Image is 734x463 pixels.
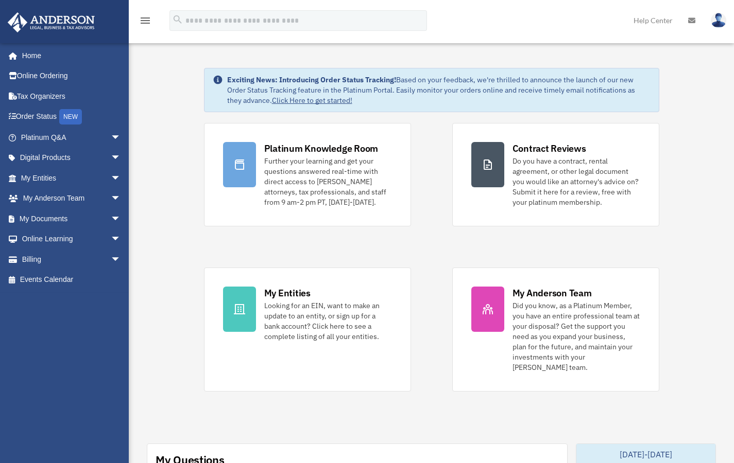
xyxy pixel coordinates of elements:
[513,156,640,207] div: Do you have a contract, rental agreement, or other legal document you would like an attorney's ad...
[111,249,131,270] span: arrow_drop_down
[111,229,131,250] span: arrow_drop_down
[7,229,136,250] a: Online Learningarrow_drop_down
[204,123,411,226] a: Platinum Knowledge Room Further your learning and get your questions answered real-time with dire...
[111,127,131,148] span: arrow_drop_down
[111,168,131,189] span: arrow_drop_down
[204,268,411,391] a: My Entities Looking for an EIN, want to make an update to an entity, or sign up for a bank accoun...
[7,45,131,66] a: Home
[111,208,131,229] span: arrow_drop_down
[227,75,396,84] strong: Exciting News: Introducing Order Status Tracking!
[452,123,659,226] a: Contract Reviews Do you have a contract, rental agreement, or other legal document you would like...
[5,12,98,32] img: Anderson Advisors Platinum Portal
[227,75,651,105] div: Based on your feedback, we're thrilled to announce the launch of our new Order Status Tracking fe...
[7,66,136,86] a: Online Ordering
[264,300,392,342] div: Looking for an EIN, want to make an update to an entity, or sign up for a bank account? Click her...
[452,268,659,391] a: My Anderson Team Did you know, as a Platinum Member, you have an entire professional team at your...
[7,168,136,188] a: My Entitiesarrow_drop_down
[711,13,726,28] img: User Pic
[7,86,136,106] a: Tax Organizers
[7,208,136,229] a: My Documentsarrow_drop_down
[513,300,640,372] div: Did you know, as a Platinum Member, you have an entire professional team at your disposal? Get th...
[264,156,392,207] div: Further your learning and get your questions answered real-time with direct access to [PERSON_NAM...
[264,287,311,299] div: My Entities
[139,14,151,27] i: menu
[264,142,379,155] div: Platinum Knowledge Room
[7,127,136,148] a: Platinum Q&Aarrow_drop_down
[513,287,592,299] div: My Anderson Team
[139,18,151,27] a: menu
[172,14,183,25] i: search
[111,188,131,209] span: arrow_drop_down
[7,188,136,209] a: My Anderson Teamarrow_drop_down
[7,148,136,168] a: Digital Productsarrow_drop_down
[7,249,136,270] a: Billingarrow_drop_down
[7,270,136,290] a: Events Calendar
[513,142,586,155] div: Contract Reviews
[7,106,136,128] a: Order StatusNEW
[272,96,352,105] a: Click Here to get started!
[59,109,82,124] div: NEW
[111,148,131,169] span: arrow_drop_down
